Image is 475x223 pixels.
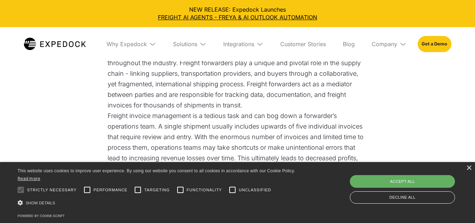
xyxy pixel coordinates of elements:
p: Considering the many challenges and ongoing volatility in the global supply chain, enhancing oper... [108,37,368,111]
div: Close [466,166,471,171]
div: Company [366,27,412,61]
div: Why Expedock [107,41,147,48]
div: Company [372,41,397,48]
a: Read more [18,176,40,181]
a: FREIGHT AI AGENTS - FREYA & AI OUTLOOK AUTOMATION [6,13,469,21]
span: Unclassified [239,187,271,193]
div: Accept all [350,175,455,188]
a: Powered by cookie-script [18,214,65,218]
span: Show details [26,201,55,205]
span: Targeting [144,187,169,193]
a: Customer Stories [275,27,332,61]
div: Why Expedock [101,27,162,61]
div: Solutions [173,41,197,48]
span: Strictly necessary [27,187,77,193]
div: Solutions [167,27,212,61]
a: Get a Demo [418,36,451,52]
iframe: Chat Widget [440,189,475,223]
div: Show details [18,198,303,208]
p: Freight invoice management is a tedious task and can bog down a forwarder’s operations team. A si... [108,111,368,185]
div: Decline all [350,191,455,204]
div: Integrations [223,41,254,48]
div: Integrations [218,27,269,61]
div: NEW RELEASE: Expedock Launches [6,6,469,21]
span: Functionality [187,187,222,193]
a: Blog [337,27,360,61]
span: Performance [94,187,128,193]
span: This website uses cookies to improve user experience. By using our website you consent to all coo... [18,168,295,173]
